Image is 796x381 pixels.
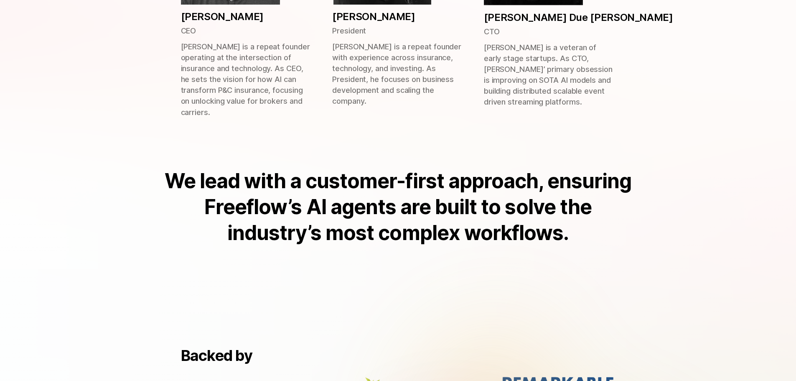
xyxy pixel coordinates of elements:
p: [PERSON_NAME] is a veteran of early stage startups. As CTO, [PERSON_NAME]’ primary obsession is i... [484,42,615,108]
p: [PERSON_NAME] Due [PERSON_NAME] [484,10,673,25]
p: President [332,26,366,36]
p: CEO [181,26,196,36]
h3: We lead with a customer-first approach, ensuring Freeflow’s AI agents are built to solve the indu... [158,168,639,246]
p: [PERSON_NAME] [181,10,264,24]
p: [PERSON_NAME] is a repeat founder operating at the intersection of insurance and technology. As C... [181,41,313,118]
p: CTO [484,26,500,37]
p: [PERSON_NAME] is a repeat founder with experience across insurance, technology, and investing. As... [332,41,464,107]
p: [PERSON_NAME] [332,10,415,24]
